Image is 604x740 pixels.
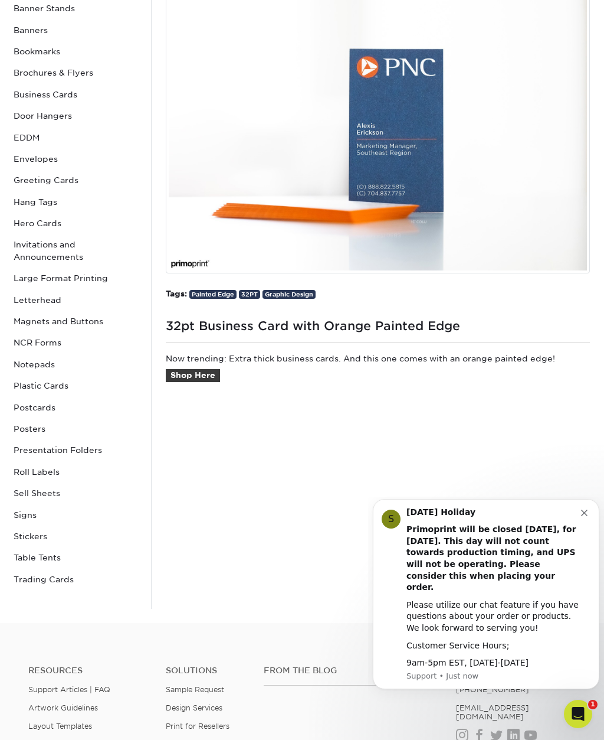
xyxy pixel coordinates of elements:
[9,526,142,547] a: Stickers
[166,353,590,396] p: Now trending: Extra thick business cards. And this one comes with an orange painted edge!
[9,84,142,105] a: Business Cards
[9,234,142,268] a: Invitations and Announcements
[9,268,142,289] a: Large Format Printing
[9,332,142,353] a: NCR Forms
[588,700,598,709] span: 1
[166,406,296,531] iframe: fb:comments Facebook Social Plugin
[9,397,142,418] a: Postcards
[166,666,246,676] h4: Solutions
[9,19,142,41] a: Banners
[456,703,529,721] a: [EMAIL_ADDRESS][DOMAIN_NAME]
[9,169,142,191] a: Greeting Cards
[9,569,142,590] a: Trading Cards
[9,547,142,568] a: Table Tents
[9,148,142,169] a: Envelopes
[264,666,424,676] h4: From the Blog
[9,504,142,526] a: Signs
[9,439,142,461] a: Presentation Folders
[262,290,316,299] a: Graphic Design
[9,62,142,83] a: Brochures & Flyers
[166,703,222,712] a: Design Services
[166,685,224,694] a: Sample Request
[28,685,110,694] a: Support Articles | FAQ
[9,354,142,375] a: Notepads
[9,127,142,148] a: EDDM
[9,311,142,332] a: Magnets and Buttons
[166,722,229,731] a: Print for Resellers
[368,497,604,708] iframe: Intercom notifications message
[564,700,592,728] iframe: Intercom live chat
[166,314,590,333] h1: 32pt Business Card with Orange Painted Edge
[166,369,220,382] a: Shop Here
[28,666,148,676] h4: Resources
[9,41,142,62] a: Bookmarks
[9,105,142,126] a: Door Hangers
[9,418,142,439] a: Posters
[3,704,100,736] iframe: Google Customer Reviews
[166,289,187,298] strong: Tags:
[28,703,98,712] a: Artwork Guidelines
[9,461,142,483] a: Roll Labels
[239,290,260,299] a: 32PT
[189,290,237,299] a: Painted Edge
[9,289,142,311] a: Letterhead
[9,375,142,396] a: Plastic Cards
[9,483,142,504] a: Sell Sheets
[9,213,142,234] a: Hero Cards
[9,191,142,213] a: Hang Tags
